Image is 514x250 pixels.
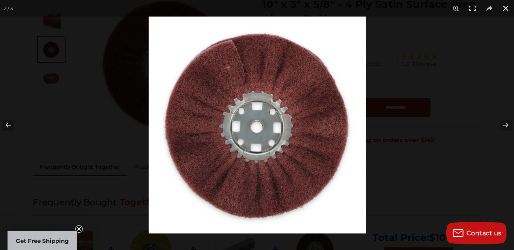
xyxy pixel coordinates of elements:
button: Next (arrow right) [488,106,514,144]
span: Get Free Shipping [16,237,69,244]
span: Contact us [467,230,502,237]
button: Contact us [446,222,506,244]
img: 10_x_3_x_5-8_Satin_Airway_Buff__79551.1634580032.jpg [149,17,366,233]
button: Close teaser [75,225,83,233]
div: Get Free ShippingClose teaser [8,231,77,250]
